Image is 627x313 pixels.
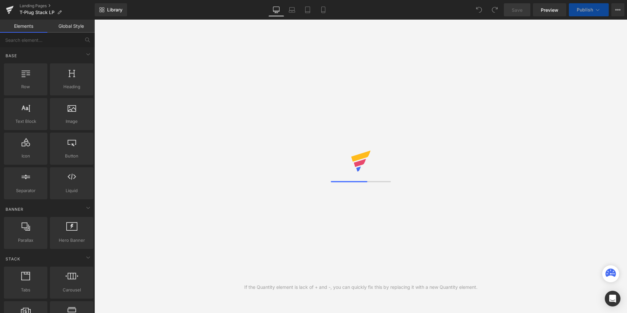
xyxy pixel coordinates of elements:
a: Landing Pages [20,3,95,8]
span: Separator [6,187,45,194]
button: Redo [488,3,501,16]
span: Base [5,53,18,59]
a: Preview [533,3,566,16]
a: Desktop [268,3,284,16]
span: Tabs [6,287,45,293]
span: Save [512,7,522,13]
button: More [611,3,624,16]
span: Text Block [6,118,45,125]
span: Button [52,153,91,159]
span: Liquid [52,187,91,194]
span: Preview [541,7,558,13]
span: Hero Banner [52,237,91,244]
a: Tablet [300,3,315,16]
a: Mobile [315,3,331,16]
a: New Library [95,3,127,16]
div: Open Intercom Messenger [605,291,620,306]
span: Heading [52,83,91,90]
span: Library [107,7,122,13]
span: Stack [5,256,21,262]
span: Image [52,118,91,125]
span: Row [6,83,45,90]
span: Icon [6,153,45,159]
span: Carousel [52,287,91,293]
a: Laptop [284,3,300,16]
a: Global Style [47,20,95,33]
button: Undo [473,3,486,16]
span: Publish [577,7,593,12]
div: If the Quantity element is lack of + and -, you can quickly fix this by replacing it with a new Q... [244,284,477,291]
span: Parallax [6,237,45,244]
span: Banner [5,206,24,212]
span: T-Plug Stack LP [20,10,55,15]
button: Publish [569,3,609,16]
